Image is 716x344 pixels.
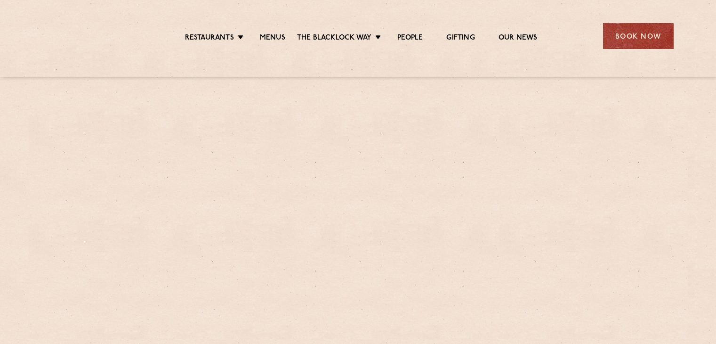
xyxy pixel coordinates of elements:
[185,33,234,44] a: Restaurants
[499,33,538,44] a: Our News
[43,9,124,63] img: svg%3E
[603,23,674,49] div: Book Now
[297,33,371,44] a: The Blacklock Way
[446,33,475,44] a: Gifting
[397,33,423,44] a: People
[260,33,285,44] a: Menus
